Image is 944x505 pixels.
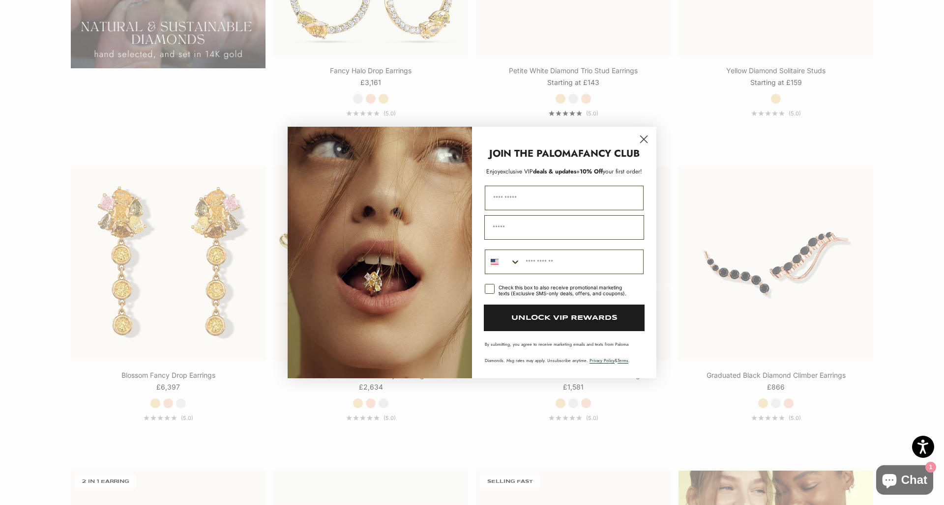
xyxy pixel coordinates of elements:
[499,284,632,296] div: Check this box to also receive promotional marketing texts (Exclusive SMS-only deals, offers, and...
[521,250,643,274] input: Phone Number
[500,167,533,176] span: exclusive VIP
[576,167,642,176] span: + your first order!
[580,167,603,176] span: 10% Off
[618,357,628,364] a: Terms
[500,167,576,176] span: deals & updates
[485,186,644,210] input: First Name
[489,146,578,161] strong: JOIN THE PALOMA
[486,167,500,176] span: Enjoy
[484,215,644,240] input: Email
[635,131,652,148] button: Close dialog
[578,146,640,161] strong: FANCY CLUB
[590,357,615,364] a: Privacy Policy
[491,258,499,266] img: United States
[288,127,472,378] img: Loading...
[485,250,521,274] button: Search Countries
[484,305,645,331] button: UNLOCK VIP REWARDS
[485,341,644,364] p: By submitting, you agree to receive marketing emails and texts from Paloma Diamonds. Msg rates ma...
[590,357,630,364] span: & .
